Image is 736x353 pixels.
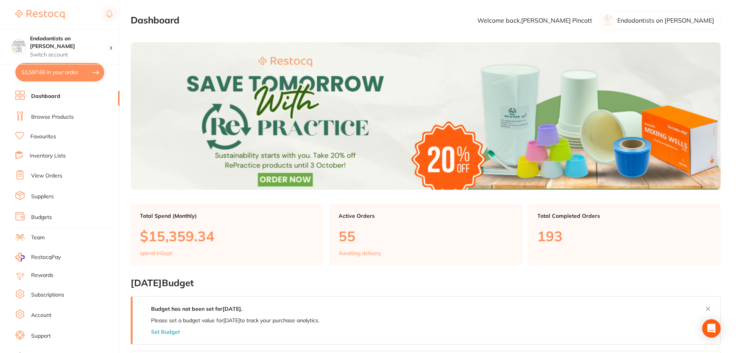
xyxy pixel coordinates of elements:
[151,329,180,335] button: Set Budget
[30,133,56,141] a: Favourites
[30,35,109,50] h4: Endodontists on Collins
[702,319,721,338] div: Open Intercom Messenger
[528,204,721,266] a: Total Completed Orders193
[30,51,109,59] p: Switch account
[15,253,61,262] a: RestocqPay
[329,204,522,266] a: Active Orders55Awaiting delivery
[31,93,60,100] a: Dashboard
[140,228,314,244] p: $15,359.34
[31,214,52,221] a: Budgets
[31,332,51,340] a: Support
[131,42,721,190] img: Dashboard
[339,228,513,244] p: 55
[537,213,711,219] p: Total Completed Orders
[15,63,104,81] button: $1,597.66 in your order
[31,113,74,121] a: Browse Products
[339,250,381,256] p: Awaiting delivery
[151,317,319,323] p: Please set a budget value for [DATE] to track your purchase analytics.
[31,254,61,261] span: RestocqPay
[339,213,513,219] p: Active Orders
[131,15,179,26] h2: Dashboard
[477,17,592,24] p: Welcome back, [PERSON_NAME] Pincott
[31,172,62,180] a: View Orders
[15,6,65,23] a: Restocq Logo
[151,305,242,312] strong: Budget has not been set for [DATE] .
[537,228,711,244] p: 193
[31,193,54,201] a: Suppliers
[15,253,25,262] img: RestocqPay
[31,291,64,299] a: Subscriptions
[617,17,714,24] p: Endodontists on [PERSON_NAME]
[140,250,172,256] p: spend in Sept
[140,213,314,219] p: Total Spend (Monthly)
[31,234,45,242] a: Team
[131,204,323,266] a: Total Spend (Monthly)$15,359.34spend inSept
[15,10,65,19] img: Restocq Logo
[12,39,26,53] img: Endodontists on Collins
[31,272,53,279] a: Rewards
[30,152,66,160] a: Inventory Lists
[31,312,52,319] a: Account
[131,278,721,288] h2: [DATE] Budget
